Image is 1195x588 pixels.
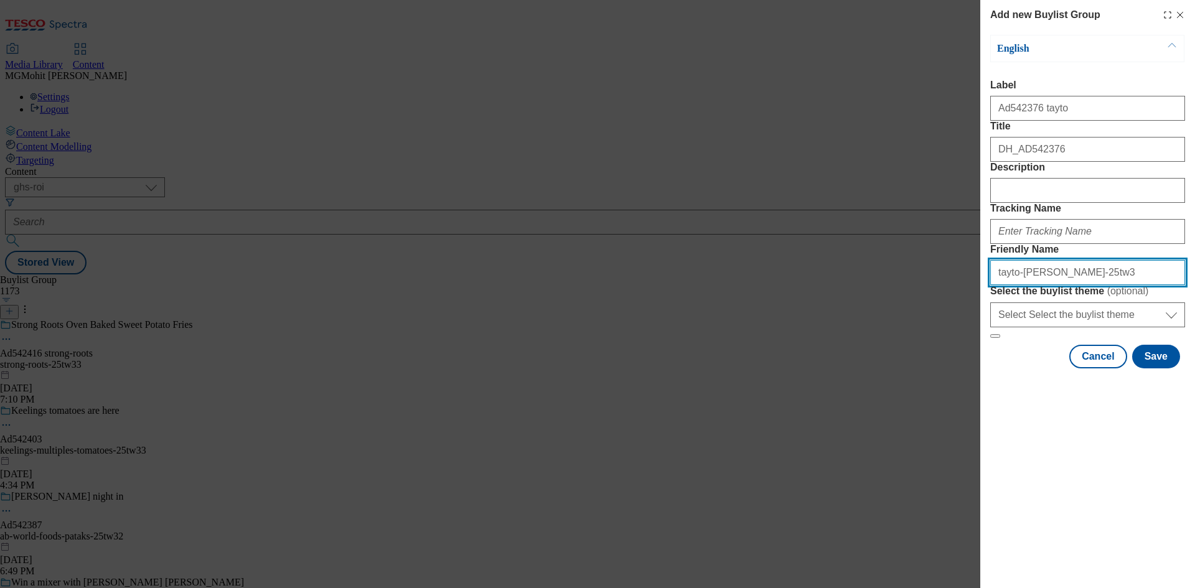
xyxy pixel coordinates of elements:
h4: Add new Buylist Group [990,7,1100,22]
p: English [997,42,1128,55]
label: Title [990,121,1185,132]
input: Enter Tracking Name [990,219,1185,244]
label: Label [990,80,1185,91]
input: Enter Label [990,96,1185,121]
span: ( optional ) [1107,286,1149,296]
label: Description [990,162,1185,173]
input: Enter Title [990,137,1185,162]
label: Select the buylist theme [990,285,1185,297]
input: Enter Description [990,178,1185,203]
button: Cancel [1069,345,1127,368]
button: Save [1132,345,1180,368]
input: Enter Friendly Name [990,260,1185,285]
label: Friendly Name [990,244,1185,255]
label: Tracking Name [990,203,1185,214]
